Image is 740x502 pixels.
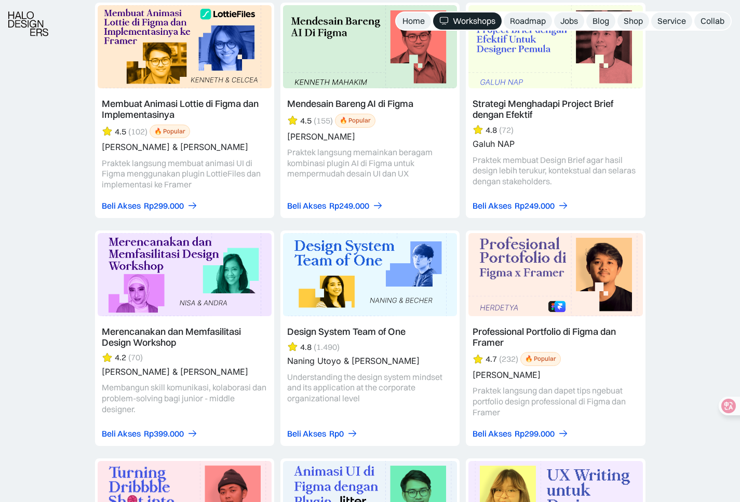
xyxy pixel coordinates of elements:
a: Home [396,12,431,30]
div: Roadmap [510,16,546,26]
div: Rp299.000 [144,200,184,211]
div: Jobs [560,16,578,26]
div: Beli Akses [102,428,141,439]
div: Shop [624,16,643,26]
div: Beli Akses [287,428,326,439]
a: Jobs [554,12,584,30]
a: Beli AksesRp399.000 [102,428,198,439]
a: Shop [617,12,649,30]
a: Roadmap [504,12,552,30]
a: Service [651,12,692,30]
div: Workshops [453,16,495,26]
a: Workshops [433,12,502,30]
div: Rp249.000 [329,200,369,211]
div: Rp399.000 [144,428,184,439]
a: Blog [586,12,615,30]
a: Beli AksesRp249.000 [473,200,569,211]
div: Service [657,16,686,26]
div: Blog [593,16,609,26]
div: Beli Akses [287,200,326,211]
a: Collab [694,12,731,30]
div: Beli Akses [102,200,141,211]
a: Beli AksesRp0 [287,428,358,439]
div: Beli Akses [473,428,512,439]
div: Rp249.000 [515,200,555,211]
div: Rp299.000 [515,428,555,439]
div: Collab [701,16,724,26]
div: Home [402,16,425,26]
a: Beli AksesRp299.000 [473,428,569,439]
a: Beli AksesRp299.000 [102,200,198,211]
a: Beli AksesRp249.000 [287,200,383,211]
div: Beli Akses [473,200,512,211]
div: Rp0 [329,428,344,439]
